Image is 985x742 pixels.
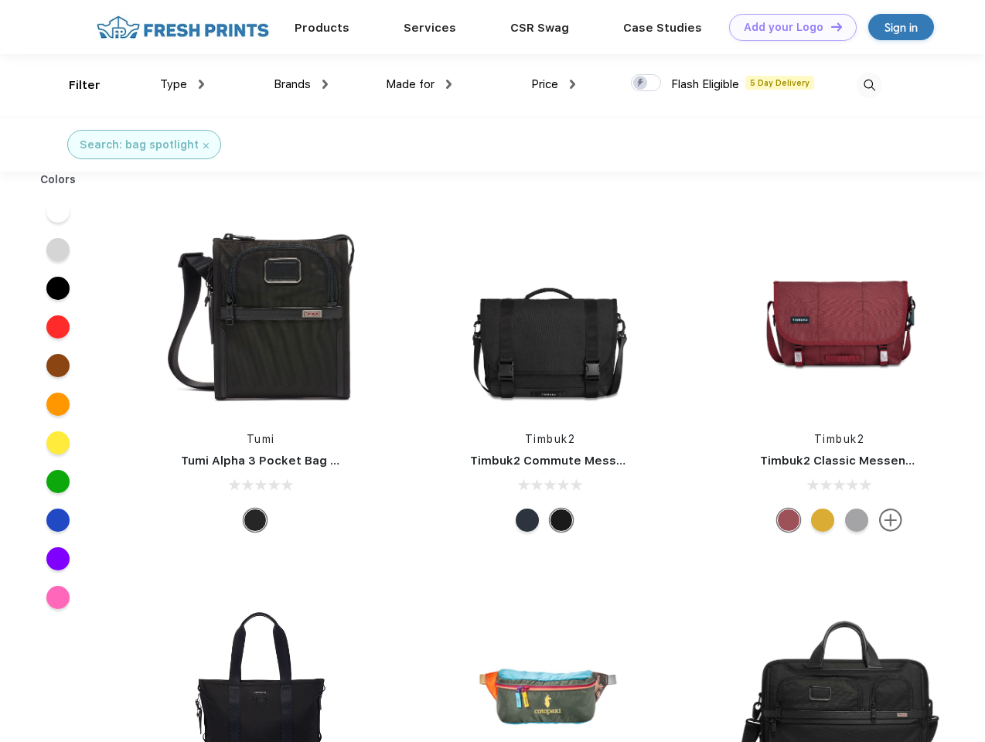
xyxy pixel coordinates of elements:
div: Eco Amber [811,509,834,532]
div: Filter [69,77,101,94]
div: Colors [29,172,88,188]
a: Timbuk2 [525,433,576,445]
a: Timbuk2 [814,433,865,445]
a: Products [295,21,349,35]
img: desktop_search.svg [857,73,882,98]
div: Eco Rind Pop [845,509,868,532]
span: Type [160,77,187,91]
span: Flash Eligible [671,77,739,91]
div: Eco Collegiate Red [777,509,800,532]
img: func=resize&h=266 [158,210,363,416]
span: 5 Day Delivery [745,76,814,90]
div: Eco Nautical [516,509,539,532]
div: Eco Black [550,509,573,532]
div: Sign in [884,19,918,36]
img: dropdown.png [446,80,452,89]
a: Tumi [247,433,275,445]
div: Add your Logo [744,21,823,34]
a: Tumi Alpha 3 Pocket Bag Small [181,454,362,468]
img: dropdown.png [322,80,328,89]
a: Sign in [868,14,934,40]
span: Price [531,77,558,91]
a: Timbuk2 Classic Messenger Bag [760,454,952,468]
div: Black [244,509,267,532]
span: Brands [274,77,311,91]
img: DT [831,22,842,31]
a: Timbuk2 Commute Messenger Bag [470,454,677,468]
span: Made for [386,77,435,91]
img: dropdown.png [199,80,204,89]
img: func=resize&h=266 [447,210,653,416]
img: fo%20logo%202.webp [92,14,274,41]
img: dropdown.png [570,80,575,89]
img: more.svg [879,509,902,532]
img: filter_cancel.svg [203,143,209,148]
div: Search: bag spotlight [80,137,199,153]
img: func=resize&h=266 [737,210,942,416]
